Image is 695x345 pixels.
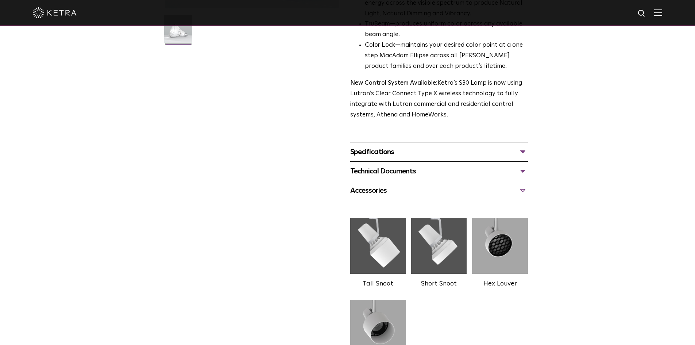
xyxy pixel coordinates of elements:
img: 561d9251a6fee2cab6f1 [350,215,406,277]
label: Hex Louver [483,280,517,287]
img: 28b6e8ee7e7e92b03ac7 [411,215,467,277]
img: ketra-logo-2019-white [33,7,77,18]
img: S30-Lamp-Edison-2021-Web-Square [164,15,192,49]
li: —produces uniform color across any available beam angle. [365,19,528,40]
div: Specifications [350,146,528,158]
img: Hamburger%20Nav.svg [654,9,662,16]
div: Technical Documents [350,165,528,177]
label: Tall Snoot [363,280,393,287]
label: Short Snoot [421,280,457,287]
strong: New Control System Available: [350,80,437,86]
div: Accessories [350,185,528,196]
img: 3b1b0dc7630e9da69e6b [472,215,528,277]
strong: Color Lock [365,42,395,48]
p: Ketra’s S30 Lamp is now using Lutron’s Clear Connect Type X wireless technology to fully integrat... [350,78,528,120]
li: —maintains your desired color point at a one step MacAdam Ellipse across all [PERSON_NAME] produc... [365,40,528,72]
img: search icon [637,9,646,18]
